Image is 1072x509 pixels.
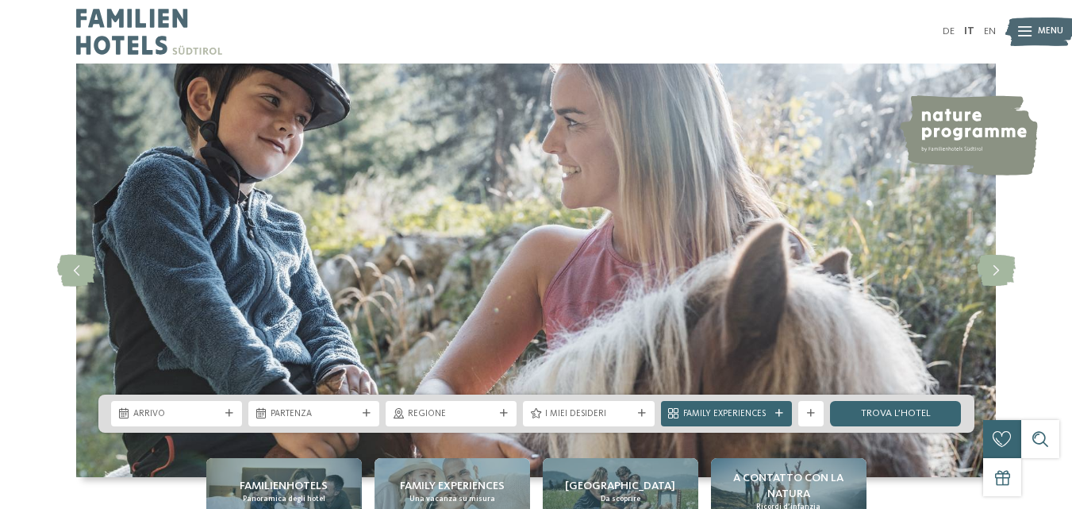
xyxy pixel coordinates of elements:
[240,478,328,494] span: Familienhotels
[898,95,1038,175] img: nature programme by Familienhotels Südtirol
[408,408,494,421] span: Regione
[1038,25,1063,38] span: Menu
[943,26,955,37] a: DE
[683,408,770,421] span: Family Experiences
[76,64,996,477] img: Family hotel Alto Adige: the happy family places!
[565,478,675,494] span: [GEOGRAPHIC_DATA]
[830,401,961,426] a: trova l’hotel
[400,478,505,494] span: Family experiences
[243,494,325,504] span: Panoramica degli hotel
[601,494,640,504] span: Da scoprire
[717,470,860,502] span: A contatto con la natura
[545,408,632,421] span: I miei desideri
[409,494,495,504] span: Una vacanza su misura
[271,408,357,421] span: Partenza
[984,26,996,37] a: EN
[133,408,220,421] span: Arrivo
[964,26,974,37] a: IT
